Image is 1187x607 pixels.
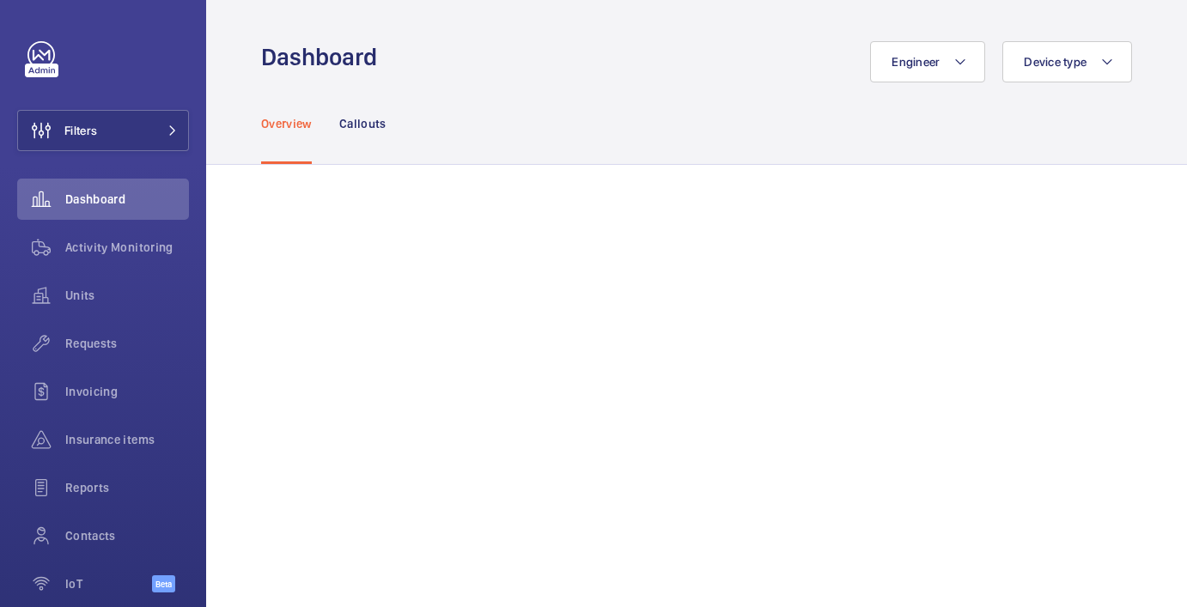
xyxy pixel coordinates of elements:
[261,115,312,132] p: Overview
[65,575,152,592] span: IoT
[261,41,387,73] h1: Dashboard
[870,41,985,82] button: Engineer
[65,479,189,496] span: Reports
[65,191,189,208] span: Dashboard
[65,239,189,256] span: Activity Monitoring
[64,122,97,139] span: Filters
[1024,55,1087,69] span: Device type
[65,287,189,304] span: Units
[339,115,387,132] p: Callouts
[152,575,175,592] span: Beta
[65,431,189,448] span: Insurance items
[17,110,189,151] button: Filters
[65,527,189,544] span: Contacts
[1002,41,1132,82] button: Device type
[65,335,189,352] span: Requests
[892,55,940,69] span: Engineer
[65,383,189,400] span: Invoicing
